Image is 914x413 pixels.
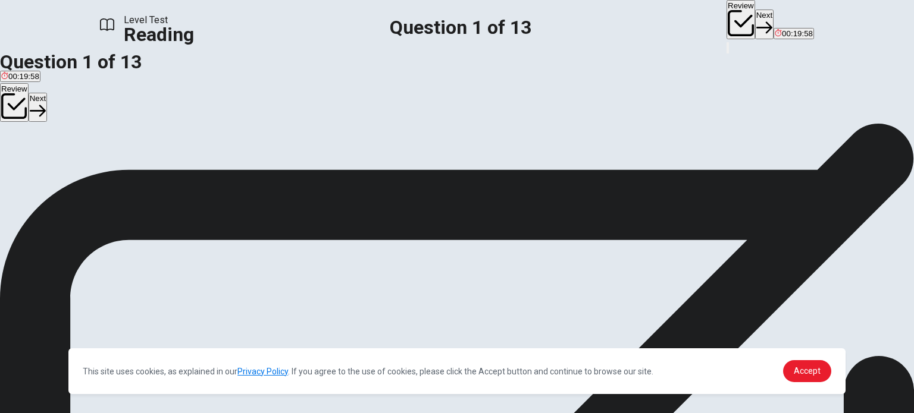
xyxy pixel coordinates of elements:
div: cookieconsent [68,348,846,394]
button: Next [29,93,47,122]
span: Accept [794,366,821,376]
a: dismiss cookie message [783,360,831,382]
a: Privacy Policy [237,367,288,376]
span: Level Test [124,13,194,27]
span: 00:19:58 [8,72,39,81]
button: 00:19:58 [774,28,814,39]
button: Next [755,10,774,39]
span: 00:19:58 [782,29,813,38]
span: This site uses cookies, as explained in our . If you agree to the use of cookies, please click th... [83,367,653,376]
h1: Question 1 of 13 [390,20,531,34]
h1: Reading [124,27,194,42]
